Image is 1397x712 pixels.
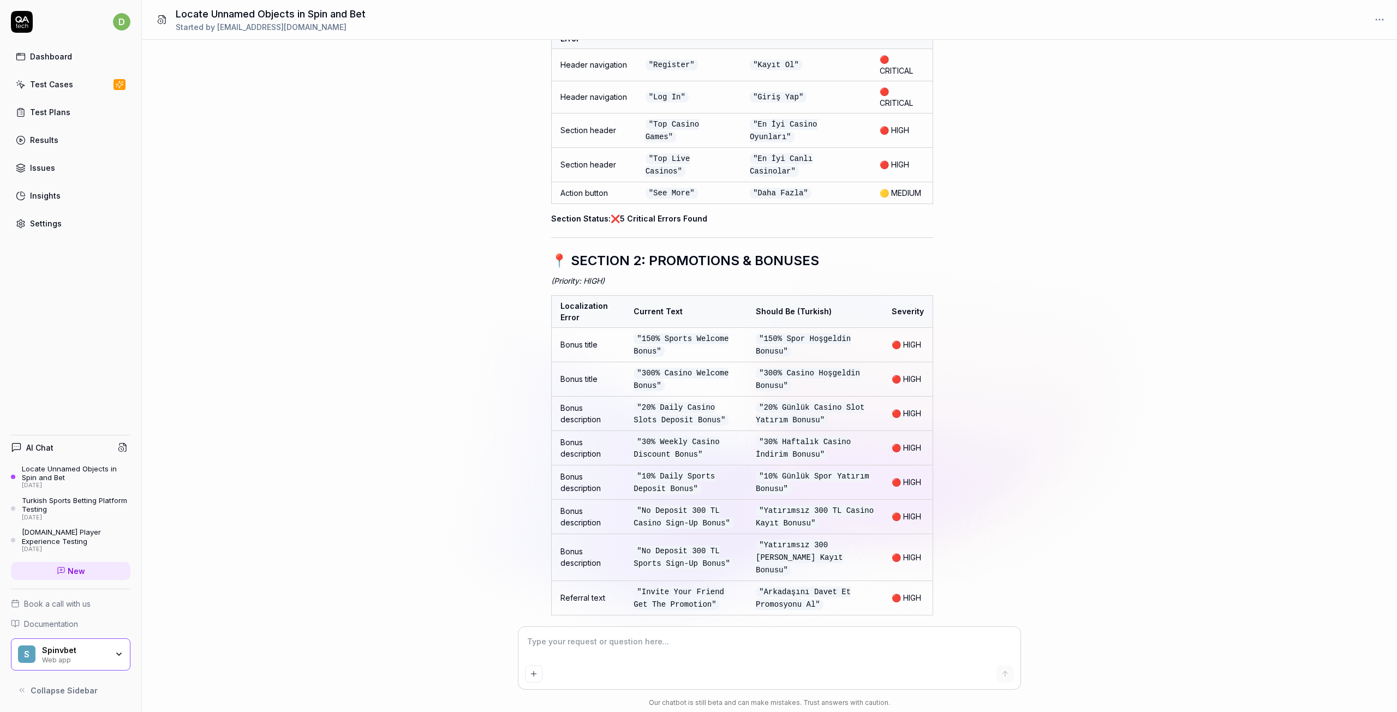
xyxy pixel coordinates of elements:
[30,51,72,62] div: Dashboard
[551,624,933,636] p: ❌
[756,307,832,316] span: Should Be (Turkish)
[871,49,933,81] td: 🔴 CRITICAL
[552,327,625,362] td: Bonus title
[552,362,625,396] td: Bonus title
[552,49,637,81] td: Header navigation
[552,113,637,147] td: Section header
[750,153,813,177] code: "En İyi Canlı Casinolar"
[31,685,98,696] span: Collapse Sidebar
[634,471,715,494] code: "10% Daily Sports Deposit Bonus"
[11,101,130,123] a: Test Plans
[518,698,1020,708] div: Our chatbot is still beta and can make mistakes. Trust answers with caution.
[552,396,625,430] td: Bonus description
[871,147,933,182] td: 🔴 HIGH
[883,465,933,499] td: 🔴 HIGH
[22,514,130,522] div: [DATE]
[11,46,130,67] a: Dashboard
[42,645,108,655] div: Spinvbet
[11,618,130,630] a: Documentation
[113,11,130,33] button: d
[22,496,130,514] div: Turkish Sports Betting Platform Testing
[26,442,53,453] h4: AI Chat
[634,307,683,316] span: Current Text
[551,276,605,285] em: (Priority: HIGH)
[892,307,924,316] span: Severity
[756,333,851,357] code: "150% Spor Hoşgeldin Bonusu"
[883,430,933,465] td: 🔴 HIGH
[750,59,802,70] code: "Kayıt Ol"
[634,505,733,529] code: "No Deposit 300 TL Casino Sign-Up Bonus"
[620,214,707,223] span: 5 Critical Errors Found
[22,464,130,482] div: Locate Unnamed Objects in Spin and Bet
[30,162,55,173] div: Issues
[552,81,637,113] td: Header navigation
[11,679,130,701] button: Collapse Sidebar
[646,119,699,142] code: "Top Casino Games"
[42,655,108,663] div: Web app
[634,436,719,460] code: "30% Weekly Casino Discount Bonus"
[68,565,85,577] span: New
[750,188,811,199] code: "Daha Fazla"
[871,81,933,113] td: 🔴 CRITICAL
[646,188,698,199] code: "See More"
[883,499,933,534] td: 🔴 HIGH
[883,362,933,396] td: 🔴 HIGH
[11,464,130,489] a: Locate Unnamed Objects in Spin and Bet[DATE]
[883,327,933,362] td: 🔴 HIGH
[11,74,130,95] a: Test Cases
[756,436,851,460] code: "30% Haftalık Casino İndirim Bonusu"
[11,213,130,234] a: Settings
[11,638,130,671] button: SSpinvbetWeb app
[24,598,91,609] span: Book a call with us
[11,129,130,151] a: Results
[11,157,130,178] a: Issues
[552,147,637,182] td: Section header
[634,402,729,426] code: "20% Daily Casino Slots Deposit Bonus"
[525,665,542,683] button: Add attachment
[756,402,864,426] code: "20% Günlük Casino Slot Yatırım Bonusu"
[634,368,729,391] code: "300% Casino Welcome Bonus"
[646,153,690,177] code: "Top Live Casinos"
[217,22,347,32] span: [EMAIL_ADDRESS][DOMAIN_NAME]
[11,562,130,580] a: New
[11,496,130,521] a: Turkish Sports Betting Platform Testing[DATE]
[883,534,933,581] td: 🔴 HIGH
[620,625,727,635] span: 8 High Priority Errors Found
[552,499,625,534] td: Bonus description
[551,625,611,635] span: Section Status:
[756,587,851,610] code: "Arkadaşını Davet Et Promosyonu Al"
[22,482,130,489] div: [DATE]
[22,528,130,546] div: [DOMAIN_NAME] Player Experience Testing
[552,581,625,615] td: Referral text
[551,213,933,224] p: ❌
[30,218,62,229] div: Settings
[22,546,130,553] div: [DATE]
[646,92,689,103] code: "Log In"
[883,396,933,430] td: 🔴 HIGH
[560,301,608,322] span: Localization Error
[30,134,58,146] div: Results
[552,182,637,204] td: Action button
[30,106,70,118] div: Test Plans
[18,645,35,663] span: S
[634,587,724,610] code: "Invite Your Friend Get The Promotion"
[756,471,869,494] code: "10% Günlük Spor Yatırım Bonusu"
[11,528,130,553] a: [DOMAIN_NAME] Player Experience Testing[DATE]
[634,546,733,569] code: "No Deposit 300 TL Sports Sign-Up Bonus"
[552,534,625,581] td: Bonus description
[756,540,843,576] code: "Yatırımsız 300 [PERSON_NAME] Kayıt Bonusu"
[552,430,625,465] td: Bonus description
[113,13,130,31] span: d
[30,190,61,201] div: Insights
[756,505,874,529] code: "Yatırımsız 300 TL Casino Kayıt Bonusu"
[750,119,817,142] code: "En İyi Casino Oyunları"
[11,185,130,206] a: Insights
[560,22,608,43] span: Localization Error
[756,368,860,391] code: "300% Casino Hoşgeldin Bonusu"
[750,92,807,103] code: "Giriş Yap"
[871,113,933,147] td: 🔴 HIGH
[646,59,698,70] code: "Register"
[551,253,819,268] span: 📍 SECTION 2: PROMOTIONS & BONUSES
[176,21,366,33] div: Started by
[176,7,366,21] h1: Locate Unnamed Objects in Spin and Bet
